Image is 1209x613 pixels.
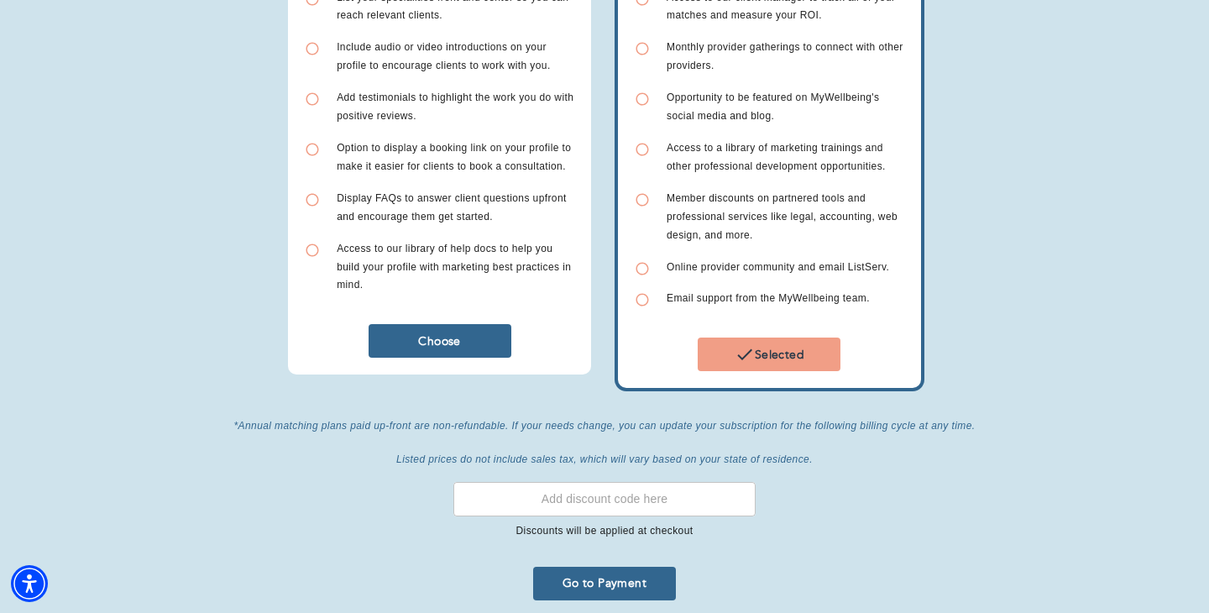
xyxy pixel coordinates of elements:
[533,567,676,600] button: Go to Payment
[375,333,505,349] span: Choose
[667,292,870,304] span: Email support from the MyWellbeing team.
[11,565,48,602] div: Accessibility Menu
[704,344,834,364] span: Selected
[337,192,567,223] span: Display FAQs to answer client questions upfront and encourage them get started.
[234,420,976,465] i: *Annual matching plans paid up-front are non-refundable. If your needs change, you can update you...
[667,92,879,122] span: Opportunity to be featured on MyWellbeing's social media and blog.
[516,523,693,540] p: Discounts will be applied at checkout
[698,338,840,371] button: Selected
[337,92,573,122] span: Add testimonials to highlight the work you do with positive reviews.
[667,142,886,172] span: Access to a library of marketing trainings and other professional development opportunities.
[667,192,898,241] span: Member discounts on partnered tools and professional services like legal, accounting, web design,...
[540,575,669,591] span: Go to Payment
[369,324,511,358] button: Choose
[337,243,571,291] span: Access to our library of help docs to help you build your profile with marketing best practices i...
[337,142,571,172] span: Option to display a booking link on your profile to make it easier for clients to book a consulta...
[667,261,889,273] span: Online provider community and email ListServ.
[667,41,903,71] span: Monthly provider gatherings to connect with other providers.
[337,41,551,71] span: Include audio or video introductions on your profile to encourage clients to work with you.
[453,482,756,516] input: Add discount code here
